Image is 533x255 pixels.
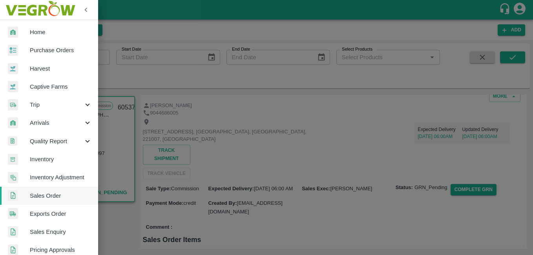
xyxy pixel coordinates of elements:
img: whInventory [8,154,18,165]
span: Pricing Approvals [30,246,92,254]
span: Sales Enquiry [30,228,92,236]
img: whArrival [8,117,18,129]
img: whArrival [8,27,18,38]
span: Arrivals [30,118,83,127]
span: Inventory [30,155,92,164]
img: harvest [8,81,18,93]
span: Sales Order [30,191,92,200]
img: reciept [8,45,18,56]
img: sales [8,190,18,201]
img: inventory [8,172,18,183]
span: Inventory Adjustment [30,173,92,182]
span: Purchase Orders [30,46,92,55]
span: Home [30,28,92,36]
img: qualityReport [8,136,17,146]
span: Quality Report [30,137,83,146]
img: harvest [8,63,18,75]
img: delivery [8,99,18,111]
img: shipments [8,208,18,219]
span: Trip [30,100,83,109]
span: Harvest [30,64,92,73]
span: Captive Farms [30,82,92,91]
img: sales [8,226,18,238]
span: Exports Order [30,209,92,218]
